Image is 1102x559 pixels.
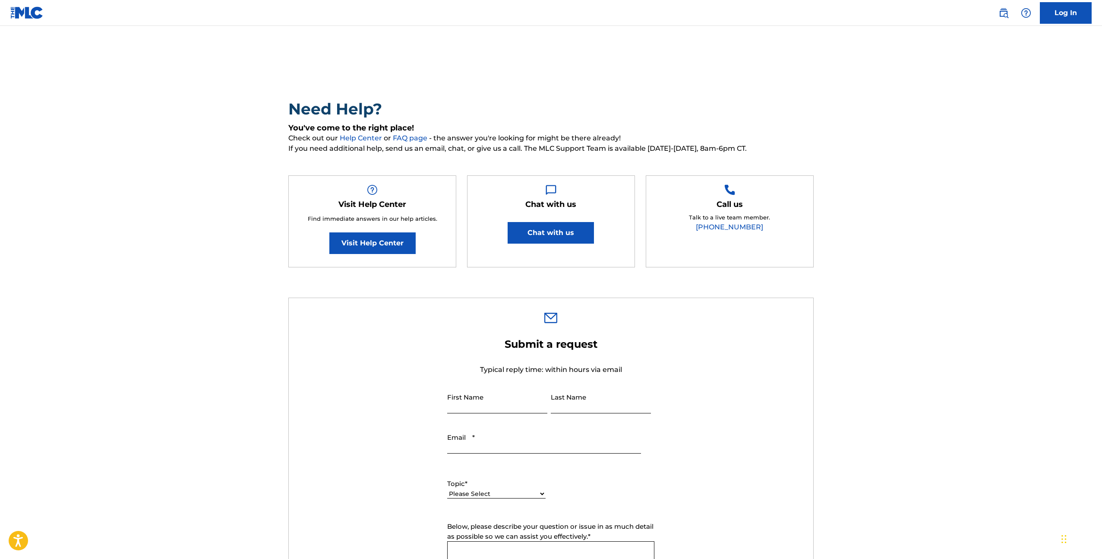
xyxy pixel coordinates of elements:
h5: Call us [717,200,743,210]
iframe: Chat Widget [1059,518,1102,559]
h2: Need Help? [288,99,814,119]
span: Topic [447,480,465,488]
a: Visit Help Center [329,232,416,254]
a: FAQ page [393,134,429,142]
img: 0ff00501b51b535a1dc6.svg [544,313,557,323]
a: Help Center [340,134,384,142]
img: Help Box Image [724,184,735,195]
h5: You've come to the right place! [288,123,814,133]
h5: Visit Help Center [338,200,406,210]
span: Check out our or - the answer you're looking for might be there already! [288,133,814,143]
div: Help [1017,4,1035,22]
a: Public Search [995,4,1012,22]
span: Find immediate answers in our help articles. [308,215,437,222]
a: [PHONE_NUMBER] [696,223,763,231]
a: Log In [1040,2,1092,24]
div: Chat-Widget [1059,518,1102,559]
h5: Chat with us [525,200,576,210]
p: Talk to a live team member. [689,213,770,222]
span: If you need additional help, send us an email, chat, or give us a call. The MLC Support Team is a... [288,143,814,154]
button: Chat with us [508,222,594,244]
h2: Submit a request [447,338,654,351]
span: Typical reply time: within hours via email [480,365,622,374]
img: MLC Logo [10,6,44,19]
div: Ziehen [1061,526,1067,552]
span: Below, please describe your question or issue in as much detail as possible so we can assist you ... [447,522,654,540]
img: help [1021,8,1031,18]
img: search [998,8,1009,18]
img: Help Box Image [546,184,556,195]
img: Help Box Image [367,184,378,195]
